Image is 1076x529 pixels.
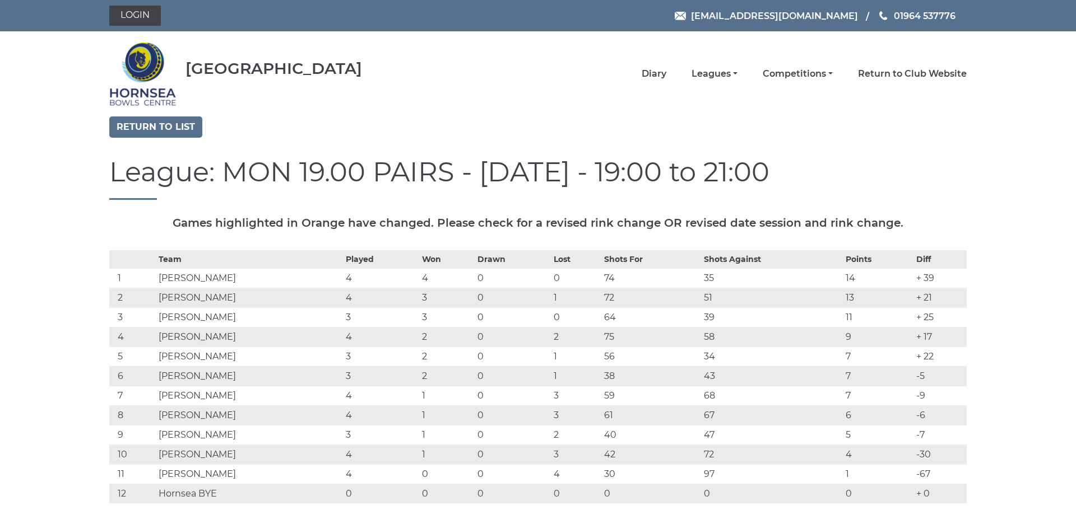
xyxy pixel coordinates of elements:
[109,405,156,425] td: 8
[475,405,550,425] td: 0
[109,327,156,347] td: 4
[156,307,343,327] td: [PERSON_NAME]
[701,347,843,366] td: 34
[109,347,156,366] td: 5
[109,425,156,444] td: 9
[701,405,843,425] td: 67
[701,307,843,327] td: 39
[156,288,343,307] td: [PERSON_NAME]
[156,347,343,366] td: [PERSON_NAME]
[419,386,475,405] td: 1
[843,405,913,425] td: 6
[858,68,967,80] a: Return to Club Website
[843,347,913,366] td: 7
[551,366,601,386] td: 1
[894,10,956,21] span: 01964 537776
[156,464,343,484] td: [PERSON_NAME]
[601,386,701,405] td: 59
[551,444,601,464] td: 3
[913,464,967,484] td: -67
[156,484,343,503] td: Hornsea BYE
[701,484,843,503] td: 0
[843,250,913,268] th: Points
[343,347,419,366] td: 3
[913,288,967,307] td: + 21
[419,268,475,288] td: 4
[109,288,156,307] td: 2
[551,464,601,484] td: 4
[675,9,858,23] a: Email [EMAIL_ADDRESS][DOMAIN_NAME]
[601,464,701,484] td: 30
[109,116,202,138] a: Return to list
[109,307,156,327] td: 3
[156,327,343,347] td: [PERSON_NAME]
[701,444,843,464] td: 72
[913,444,967,464] td: -30
[843,444,913,464] td: 4
[879,11,887,20] img: Phone us
[601,288,701,307] td: 72
[475,250,550,268] th: Drawn
[843,425,913,444] td: 5
[343,327,419,347] td: 4
[843,307,913,327] td: 11
[675,12,686,20] img: Email
[913,250,967,268] th: Diff
[701,386,843,405] td: 68
[913,484,967,503] td: + 0
[109,217,967,229] h5: Games highlighted in Orange have changed. Please check for a revised rink change OR revised date ...
[419,307,475,327] td: 3
[109,6,161,26] a: Login
[109,444,156,464] td: 10
[843,464,913,484] td: 1
[419,484,475,503] td: 0
[343,425,419,444] td: 3
[109,386,156,405] td: 7
[343,366,419,386] td: 3
[601,444,701,464] td: 42
[551,268,601,288] td: 0
[843,366,913,386] td: 7
[475,347,550,366] td: 0
[701,250,843,268] th: Shots Against
[913,405,967,425] td: -6
[601,405,701,425] td: 61
[419,405,475,425] td: 1
[109,35,177,113] img: Hornsea Bowls Centre
[109,157,967,200] h1: League: MON 19.00 PAIRS - [DATE] - 19:00 to 21:00
[691,10,858,21] span: [EMAIL_ADDRESS][DOMAIN_NAME]
[913,307,967,327] td: + 25
[701,268,843,288] td: 35
[343,464,419,484] td: 4
[475,327,550,347] td: 0
[701,288,843,307] td: 51
[419,464,475,484] td: 0
[343,405,419,425] td: 4
[419,444,475,464] td: 1
[343,444,419,464] td: 4
[156,250,343,268] th: Team
[913,268,967,288] td: + 39
[343,386,419,405] td: 4
[343,307,419,327] td: 3
[701,327,843,347] td: 58
[692,68,738,80] a: Leagues
[109,268,156,288] td: 1
[343,250,419,268] th: Played
[601,484,701,503] td: 0
[343,288,419,307] td: 4
[701,366,843,386] td: 43
[109,366,156,386] td: 6
[475,425,550,444] td: 0
[156,386,343,405] td: [PERSON_NAME]
[701,425,843,444] td: 47
[601,307,701,327] td: 64
[551,347,601,366] td: 1
[475,464,550,484] td: 0
[419,288,475,307] td: 3
[913,425,967,444] td: -7
[913,327,967,347] td: + 17
[843,288,913,307] td: 13
[913,347,967,366] td: + 22
[551,327,601,347] td: 2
